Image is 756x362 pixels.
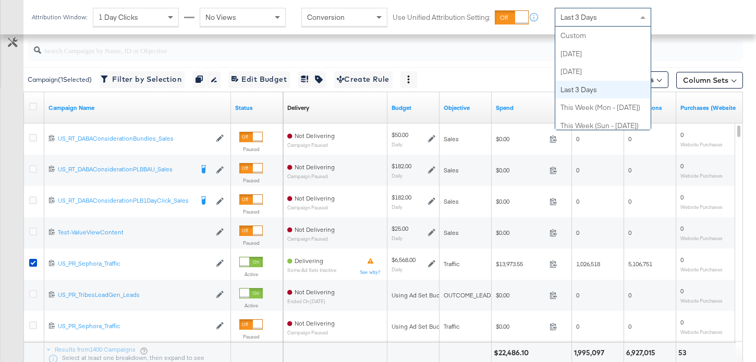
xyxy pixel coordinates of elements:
span: $0.00 [496,291,545,299]
span: $0.00 [496,229,545,236]
a: Shows the current state of your Ad Campaign. [235,104,279,112]
a: Your campaign's objective. [444,104,487,112]
span: 1,026,518 [576,260,600,268]
span: 0 [680,131,684,139]
span: OUTCOME_LEADS [444,291,494,299]
span: $0.00 [496,135,545,143]
a: US_PR_Sephora_Traffic [58,259,211,268]
div: $6,568.00 [392,256,416,264]
span: Sales [444,166,459,174]
span: 0 [680,162,684,170]
div: US_RT_DABAConsiderationPLBBAU_Sales [58,165,192,173]
a: Reflects the ability of your Ad Campaign to achieve delivery based on ad states, schedule and bud... [287,104,309,112]
label: Paused [239,333,263,340]
a: US_PR_TribesLeadGen_Leads [58,291,211,299]
a: The total amount spent to date. [496,104,568,112]
div: 1,995,097 [574,348,607,358]
span: 0 [628,322,631,330]
div: Custom [555,27,651,45]
span: Traffic [444,322,459,330]
span: 0 [628,197,631,205]
span: 0 [680,256,684,264]
sub: Website Purchases [680,235,723,241]
div: Delivery [287,104,309,112]
div: Attribution Window: [31,14,88,21]
div: This Week (Mon - [DATE]) [555,98,651,117]
label: Active [239,302,263,309]
div: [DATE] [555,63,651,81]
span: $0.00 [496,197,545,205]
span: 1 Day Clicks [99,13,138,22]
span: 0 [576,197,579,205]
sub: Campaign Paused [287,173,335,179]
div: Campaign ( 1 Selected) [28,75,92,84]
span: 0 [576,322,579,330]
sub: Campaign Paused [287,236,335,242]
span: Sales [444,197,459,205]
span: 0 [628,166,631,174]
span: 5,106,751 [628,260,652,268]
div: Using Ad Set Budget [392,291,449,299]
div: $182.00 [392,162,411,170]
span: 0 [576,291,579,299]
sub: Daily [392,235,403,241]
span: 0 [680,193,684,201]
sub: Website Purchases [680,172,723,179]
a: US_RT_DABAConsiderationPLB1DayClick_Sales [58,196,192,207]
span: Edit Budget [231,73,287,86]
span: Traffic [444,260,459,268]
sub: Daily [392,204,403,210]
span: Filter by Selection [103,73,181,86]
span: Not Delivering [295,194,335,202]
div: Using Ad Set Budget [392,322,449,331]
button: Create Rule [334,71,393,88]
sub: Website Purchases [680,141,723,147]
a: US_PR_Sephora_Traffic [58,322,211,331]
div: 6,927,015 [626,348,659,358]
span: $13,973.55 [496,260,545,268]
a: US_RT_DABAConsiderationBundles_Sales [58,134,211,143]
sub: Website Purchases [680,266,723,272]
span: Not Delivering [295,288,335,296]
sub: Campaign Paused [287,330,335,335]
sub: Daily [392,172,403,179]
span: Sales [444,229,459,236]
span: Sales [444,135,459,143]
sub: Some Ad Sets Inactive [287,267,336,273]
span: 0 [680,318,684,326]
button: Edit Budget [228,71,290,88]
span: 0 [680,287,684,295]
span: 0 [628,291,631,299]
span: Delivering [295,257,323,265]
label: Paused [239,208,263,215]
sub: Campaign Paused [287,205,335,210]
sub: Website Purchases [680,204,723,210]
div: US_PR_TribesLeadGen_Leads [58,291,211,299]
div: $50.00 [392,131,408,139]
sub: ended on [DATE] [287,298,335,304]
div: [DATE] [555,45,651,63]
div: US_RT_DABAConsiderationPLB1DayClick_Sales [58,196,192,205]
a: The maximum amount you're willing to spend on your ads, on average each day or over the lifetime ... [392,104,435,112]
span: $0.00 [496,322,545,330]
span: 0 [628,135,631,143]
a: Test-ValueViewContent [58,228,211,237]
a: US_RT_DABAConsiderationPLBBAU_Sales [58,165,192,176]
span: Last 3 Days [560,13,597,22]
label: Paused [239,240,263,246]
label: Active [239,271,263,278]
span: Create Rule [337,73,389,86]
span: Not Delivering [295,132,335,140]
div: This Week (Sun - [DATE]) [555,117,651,135]
span: 0 [680,224,684,232]
div: $25.00 [392,224,408,233]
div: $22,486.10 [494,348,532,358]
label: Use Unified Attribution Setting: [393,13,491,22]
sub: Website Purchases [680,297,723,304]
span: 0 [576,229,579,236]
sub: Website Purchases [680,329,723,335]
